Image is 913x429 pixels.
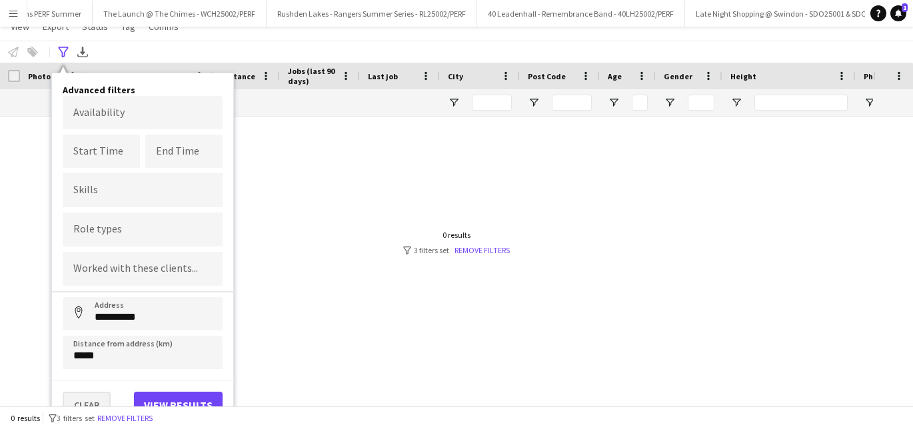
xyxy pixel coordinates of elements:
[403,245,510,255] div: 3 filters set
[754,95,848,111] input: Height Filter Input
[134,392,223,418] button: View results
[685,1,898,27] button: Late Night Shopping @ Swindon - SDO25001 & SDO25002
[477,1,685,27] button: 40 Leadenhall - Remembrance Band - 40LH25002/PERF
[63,84,223,96] h4: Advanced filters
[37,18,74,35] a: Export
[864,97,876,109] button: Open Filter Menu
[28,71,51,81] span: Photo
[528,71,566,81] span: Post Code
[121,21,135,33] span: Tag
[455,245,510,255] a: Remove filters
[448,71,463,81] span: City
[43,21,69,33] span: Export
[55,44,71,60] app-action-btn: Advanced filters
[63,392,111,418] button: Clear
[608,71,622,81] span: Age
[73,224,212,236] input: Type to search role types...
[472,95,512,111] input: City Filter Input
[632,95,648,111] input: Age Filter Input
[73,263,212,275] input: Type to search clients...
[75,44,91,60] app-action-btn: Export XLSX
[664,97,676,109] button: Open Filter Menu
[864,71,887,81] span: Phone
[368,71,398,81] span: Last job
[890,5,906,21] a: 1
[77,18,113,35] a: Status
[82,21,108,33] span: Status
[149,21,179,33] span: Comms
[267,1,477,27] button: Rushden Lakes - Rangers Summer Series - RL25002/PERF
[730,71,756,81] span: Height
[93,1,267,27] button: The Launch @ The Chimes - WCH25002/PERF
[552,95,592,111] input: Post Code Filter Input
[8,70,20,82] input: Column with Header Selection
[11,21,29,33] span: View
[143,18,184,35] a: Comms
[221,71,255,81] span: Distance
[448,97,460,109] button: Open Filter Menu
[688,95,714,111] input: Gender Filter Input
[73,184,212,196] input: Type to search skills...
[288,66,336,86] span: Jobs (last 90 days)
[116,18,141,35] a: Tag
[528,97,540,109] button: Open Filter Menu
[730,97,742,109] button: Open Filter Menu
[5,18,35,35] a: View
[608,97,620,109] button: Open Filter Menu
[95,71,131,81] span: Full Name
[403,230,510,240] div: 0 results
[902,3,908,12] span: 1
[664,71,692,81] span: Gender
